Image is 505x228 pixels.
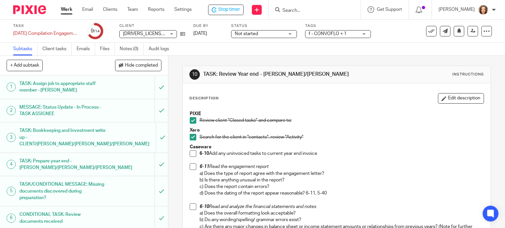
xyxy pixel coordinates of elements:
span: Get Support [377,7,402,12]
em: 6-10 [200,204,209,209]
h1: TASK/CONDITIONAL MESSAGE: Missing documents discovered during preparation? [19,179,105,203]
a: Email [82,6,93,13]
div: 3 [7,133,16,142]
div: 4 [7,160,16,169]
h1: TASK: Assign job to appropriate staff member - [PERSON_NAME] [19,79,105,95]
strong: Caseware [190,145,211,149]
button: Edit description [438,93,484,104]
div: 6 [7,214,16,223]
p: b) Is there anything unusual in the report? [200,177,484,183]
a: Emails [77,43,95,55]
input: Search [282,8,341,14]
a: Client tasks [42,43,72,55]
label: Status [231,23,297,29]
label: Due by [193,23,223,29]
h1: MESSAGE: Status Update - In Process - TASK ASSIGNEE [19,102,105,119]
div: [DATE] Compilation Engagement and T2 Corporate tax return - CONVOFLO [13,30,79,37]
p: Description [189,96,219,101]
em: Read the engagement report [209,164,269,169]
p: b) Do any wording/spelling/ grammar errors exist? [200,217,484,223]
em: 6-11 [200,164,209,169]
p: a) Does the type of report agree with the engagement letter? [200,170,484,177]
a: Clients [103,6,117,13]
p: a) Does the overall formatting look acceptable? [200,210,484,217]
a: Work [61,6,72,13]
p: Review client "Closed tasks" and compare to: [200,117,484,124]
div: 10 [189,69,200,80]
p: Add any uninvoiced tasks to current year end invoice [200,150,484,157]
em: Read and analyze the financial statements and notes [209,204,316,209]
div: 2025-04-30 Compilation Engagement and T2 Corporate tax return - CONVOFLO [13,30,79,37]
div: Instructions [452,72,484,77]
a: Reports [148,6,164,13]
a: Subtasks [13,43,37,55]
div: 1484550 Alberta Ltd. (Hubick) - 2025-04-30 Compilation Engagement and T2 Corporate tax return - C... [208,5,244,15]
strong: PIXIE [190,112,201,116]
label: Task [13,23,79,29]
p: d) Does the dating of the report appear reasonable? 6-11, 5-40 [200,190,484,197]
img: avatar-thumb.jpg [478,5,489,15]
span: Stop timer [218,6,240,13]
strong: 6-10 [200,151,209,156]
a: Notes (0) [120,43,144,55]
p: [PERSON_NAME] [439,6,475,13]
a: Settings [174,6,192,13]
a: Files [100,43,115,55]
button: Hide completed [115,60,161,71]
p: Search for the client in "contacts", review "Activity" [200,134,484,140]
h1: CONDITIONAL TASK: Review documents received [19,210,105,226]
h1: TASK: Bookkeeping and Investment write up - CLIENT/[PERSON_NAME]/[PERSON_NAME]/[PERSON_NAME] [19,126,106,149]
label: Tags [305,23,371,29]
h1: TASK: Review Year end - [PERSON_NAME]/[PERSON_NAME] [203,71,350,78]
span: Not started [235,31,258,36]
div: 2 [7,106,16,115]
span: Hide completed [125,63,158,68]
label: Client [119,23,185,29]
span: [DATE] [193,31,207,36]
div: 9 [91,27,100,35]
p: c) Does the report contain errors? [200,183,484,190]
div: 1 [7,82,16,92]
strong: Xero [190,128,200,133]
img: Pixie [13,5,46,14]
small: /14 [94,30,100,33]
a: Audit logs [149,43,174,55]
button: + Add subtask [7,60,43,71]
div: 5 [7,187,16,196]
span: f - CONVOFLO + 1 [309,31,347,36]
h1: TASK: Prepare year end - [PERSON_NAME]/[PERSON_NAME]/[PERSON_NAME] [19,156,105,173]
a: Team [127,6,138,13]
span: [DRIVERS_LICENSE_NUMBER] Alberta Ltd. (Hubick) [123,31,229,36]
